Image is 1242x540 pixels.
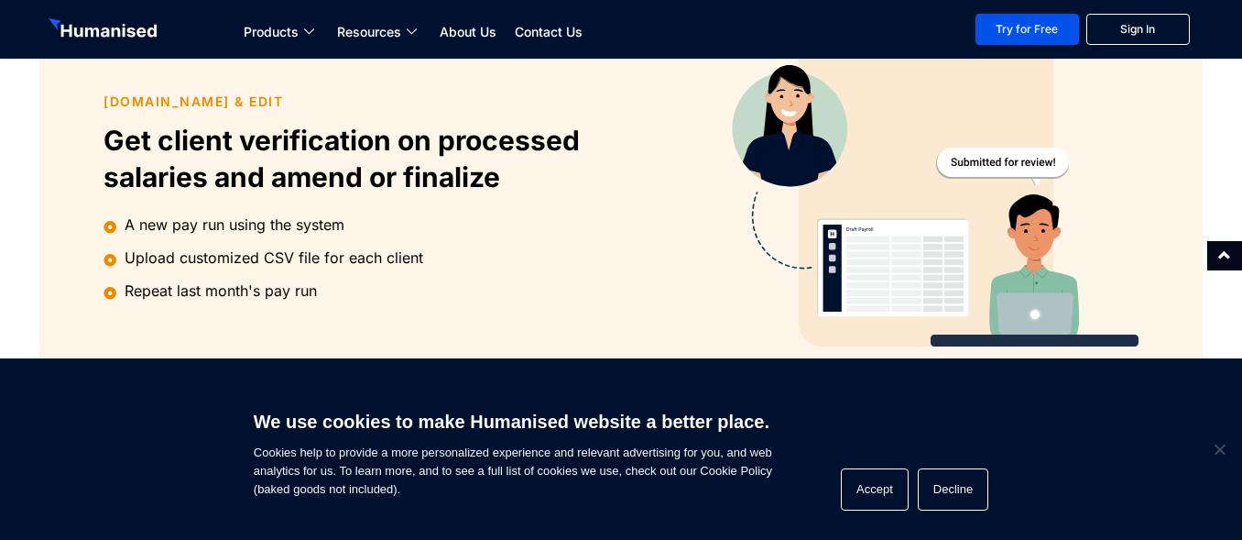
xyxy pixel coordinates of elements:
[254,409,772,435] h6: We use cookies to make Humanised website a better place.
[103,91,665,113] p: [DOMAIN_NAME] & Edit
[254,400,772,499] span: Cookies help to provide a more personalized experience and relevant advertising for you, and web ...
[841,468,909,511] button: Accept
[975,14,1079,45] a: Try for Free
[328,21,430,43] a: Resources
[1210,440,1228,458] span: Decline
[120,214,344,236] span: A new pay run using the system
[506,21,592,43] a: Contact Us
[430,21,506,43] a: About Us
[234,21,328,43] a: Products
[120,247,423,269] span: Upload customized CSV file for each client
[1086,14,1190,45] a: Sign In
[918,468,988,511] button: Decline
[103,122,665,195] h3: Get client verification on processed salaries and amend or finalize
[120,280,317,302] span: Repeat last month's pay run
[49,18,160,42] img: Humanised Logo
